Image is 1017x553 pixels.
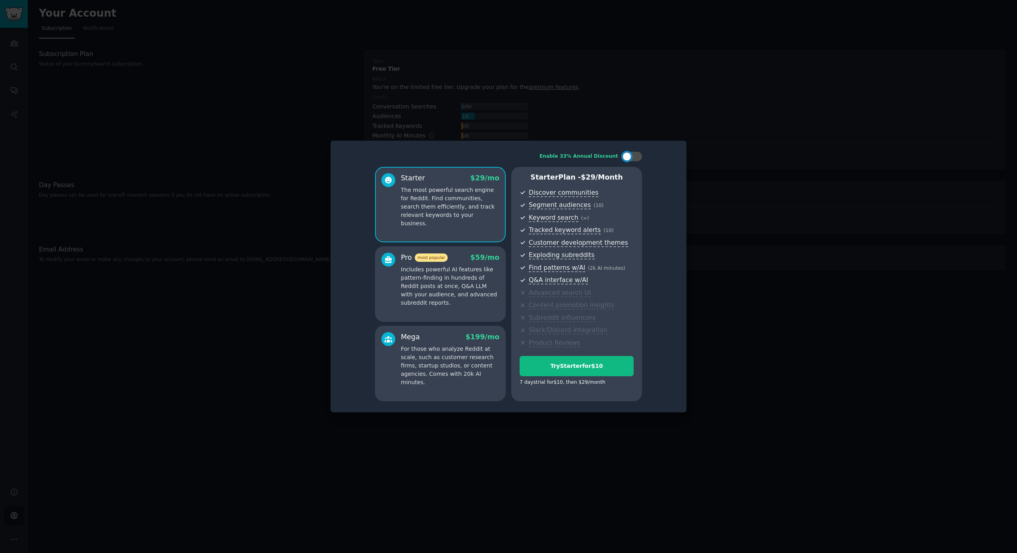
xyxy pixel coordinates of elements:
[520,362,633,370] div: Try Starter for $10
[529,251,594,259] span: Exploding subreddits
[470,174,499,182] span: $ 29 /mo
[529,201,591,209] span: Segment audiences
[529,189,598,197] span: Discover communities
[415,253,448,262] span: most popular
[401,345,499,387] p: For those who analyze Reddit at scale, such as customer research firms, startup studios, or conte...
[401,253,448,263] div: Pro
[529,301,614,309] span: Content promotion insights
[520,172,634,182] p: Starter Plan -
[529,314,596,322] span: Subreddit influencers
[529,214,578,222] span: Keyword search
[401,265,499,307] p: Includes powerful AI features like pattern-finding in hundreds of Reddit posts at once, Q&A LLM w...
[588,265,625,271] span: ( 2k AI minutes )
[539,153,618,160] div: Enable 33% Annual Discount
[520,379,605,386] div: 7 days trial for $10 , then $ 29 /month
[470,253,499,261] span: $ 59 /mo
[529,289,591,297] span: Advanced search UI
[581,215,589,221] span: ( ∞ )
[401,173,425,183] div: Starter
[594,203,603,208] span: ( 10 )
[529,276,588,284] span: Q&A interface w/AI
[520,356,634,376] button: TryStarterfor$10
[466,333,499,341] span: $ 199 /mo
[401,186,499,228] p: The most powerful search engine for Reddit. Find communities, search them efficiently, and track ...
[401,332,420,342] div: Mega
[529,226,601,234] span: Tracked keyword alerts
[529,239,628,247] span: Customer development themes
[581,173,623,181] span: $ 29 /month
[603,228,613,233] span: ( 10 )
[529,339,580,347] span: Product Reviews
[529,326,607,335] span: Slack/Discord integration
[529,264,585,272] span: Find patterns w/AI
